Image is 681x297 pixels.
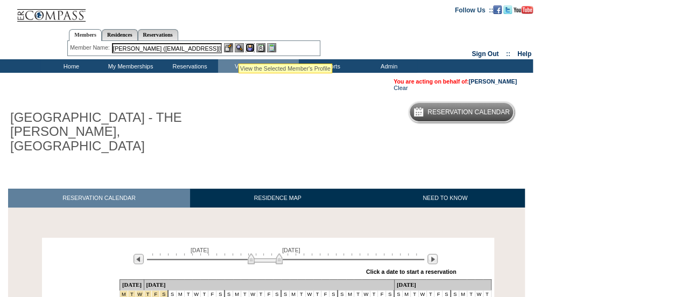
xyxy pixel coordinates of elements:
[235,43,244,52] img: View
[514,6,533,12] a: Subscribe to our YouTube Channel
[40,59,100,73] td: Home
[138,29,178,40] a: Reservations
[191,247,209,253] span: [DATE]
[472,50,499,58] a: Sign Out
[427,254,438,264] img: Next
[256,43,265,52] img: Reservations
[469,78,517,85] a: [PERSON_NAME]
[394,78,517,85] font: You are acting on behalf of:
[218,59,299,73] td: Vacation Collection
[427,109,510,116] h5: Reservation Calendar
[69,29,102,41] a: Members
[503,6,512,12] a: Follow us on Twitter
[144,280,394,291] td: [DATE]
[493,6,502,12] a: Become our fan on Facebook
[358,59,417,73] td: Admin
[224,43,233,52] img: b_edit.gif
[267,43,276,52] img: b_calculator.gif
[365,189,525,208] a: NEED TO KNOW
[455,5,493,14] td: Follow Us ::
[366,268,457,275] div: Click a date to start a reservation
[493,5,502,14] img: Become our fan on Facebook
[394,280,491,291] td: [DATE]
[190,189,366,208] a: RESIDENCE MAP
[159,59,218,73] td: Reservations
[282,247,300,253] span: [DATE]
[102,29,138,40] a: Residences
[506,50,510,58] span: ::
[70,43,111,52] div: Member Name:
[8,108,249,155] h1: [GEOGRAPHIC_DATA] - THE [PERSON_NAME], [GEOGRAPHIC_DATA]
[8,189,190,208] a: RESERVATION CALENDAR
[245,43,255,52] img: Impersonate
[240,65,331,72] div: View the Selected Member's Profile
[394,85,408,91] a: Clear
[134,254,144,264] img: Previous
[503,5,512,14] img: Follow us on Twitter
[299,59,358,73] td: Reports
[120,280,144,291] td: [DATE]
[517,50,531,58] a: Help
[514,6,533,14] img: Subscribe to our YouTube Channel
[100,59,159,73] td: My Memberships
